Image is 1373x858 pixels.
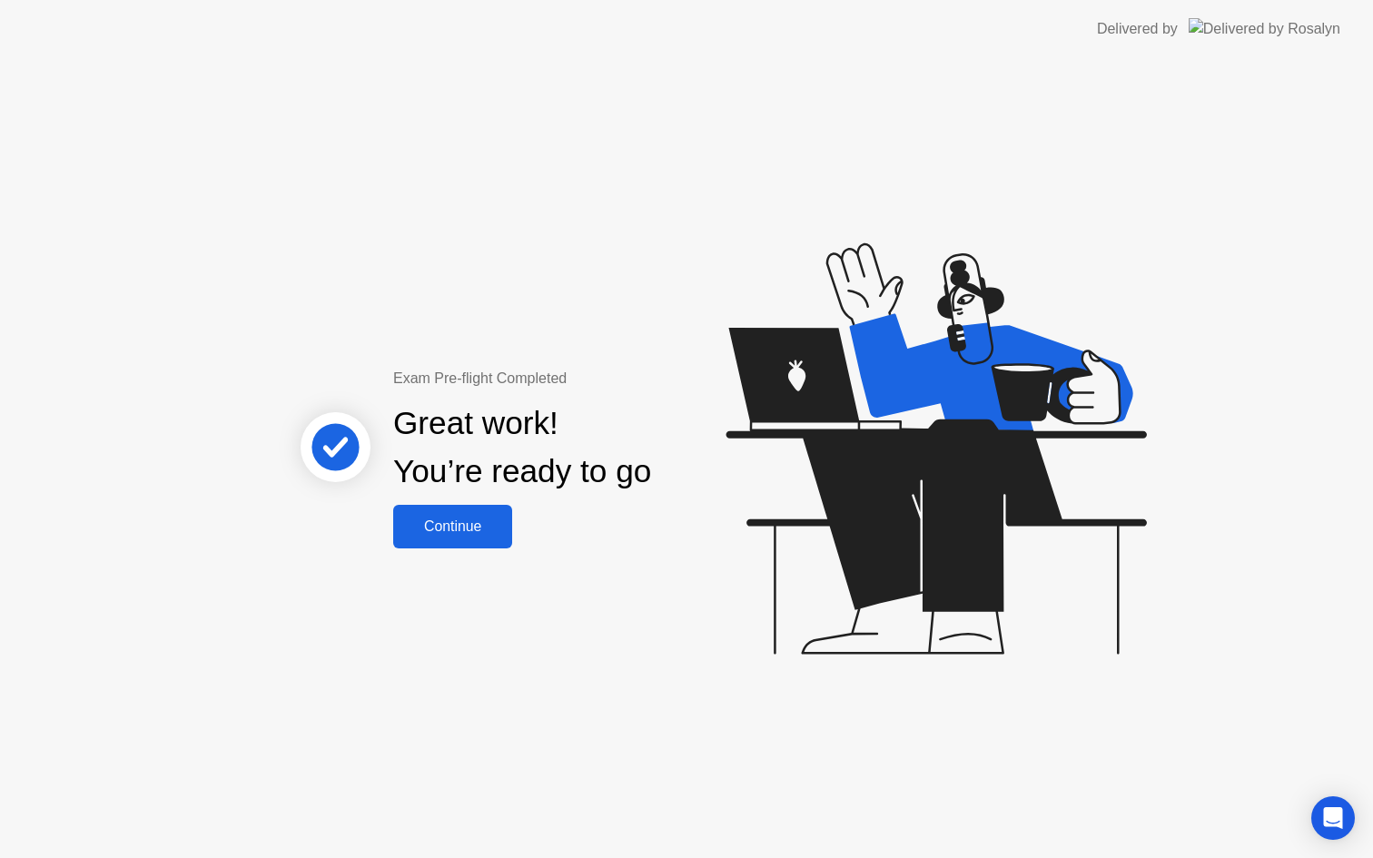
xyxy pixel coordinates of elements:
[1311,796,1355,840] div: Open Intercom Messenger
[399,518,507,535] div: Continue
[1097,18,1178,40] div: Delivered by
[393,505,512,548] button: Continue
[393,368,768,390] div: Exam Pre-flight Completed
[393,399,651,496] div: Great work! You’re ready to go
[1189,18,1340,39] img: Delivered by Rosalyn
